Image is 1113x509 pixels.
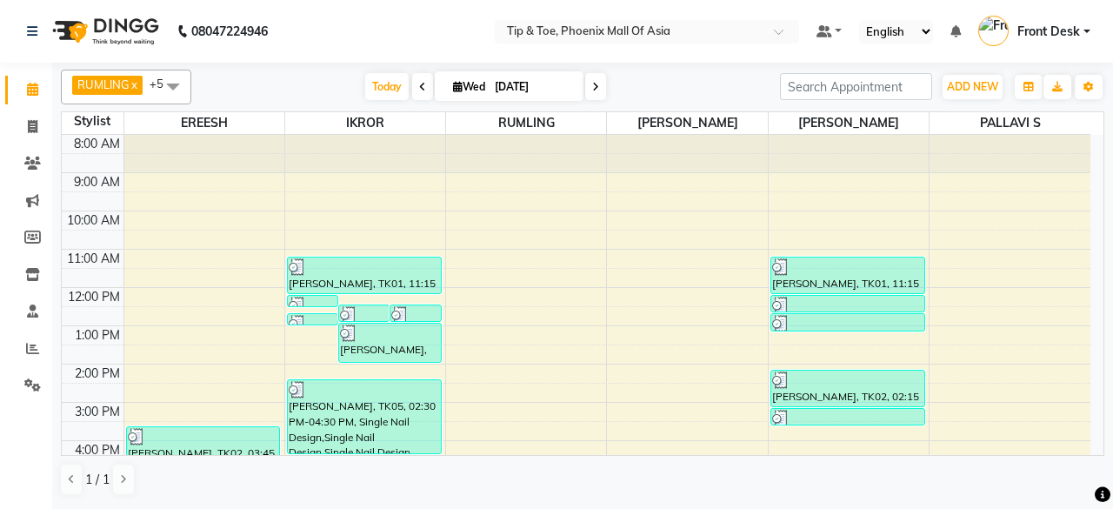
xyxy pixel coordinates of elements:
[288,380,441,453] div: [PERSON_NAME], TK05, 02:30 PM-04:30 PM, Single Nail Design,Single Nail Design,Single Nail Design
[71,403,123,421] div: 3:00 PM
[288,258,441,293] div: [PERSON_NAME], TK01, 11:15 AM-12:15 PM, Permanent Gel Polish Removal
[771,409,924,425] div: [PERSON_NAME], TK02, 03:15 PM-03:45 PM, Permanent Gel Polish Removal
[446,112,606,134] span: RUMLING
[288,314,337,325] div: [PERSON_NAME], TK01, 12:45 PM-01:05 PM, Single Nail Design
[70,173,123,191] div: 9:00 AM
[771,314,924,331] div: [PERSON_NAME], TK01, 12:45 PM-01:15 PM, Glitter Gel Polish
[71,441,123,459] div: 4:00 PM
[490,74,576,100] input: 2025-09-03
[63,211,123,230] div: 10:00 AM
[607,112,767,134] span: [PERSON_NAME]
[77,77,130,91] span: RUMLING
[1017,23,1080,41] span: Front Desk
[127,427,280,463] div: [PERSON_NAME], TK02, 03:45 PM-04:45 PM, Voesh Pedicure
[150,77,177,90] span: +5
[339,305,389,321] div: [PERSON_NAME], TK01, 12:30 PM-01:00 PM, T&T Natural Acrylic Nail Set
[943,75,1003,99] button: ADD NEW
[771,258,924,293] div: [PERSON_NAME], TK01, 11:15 AM-12:15 PM, Permanent Gel Polish Removal
[285,112,445,134] span: IKROR
[71,326,123,345] div: 1:00 PM
[64,288,123,306] div: 12:00 PM
[978,16,1009,46] img: Front Desk
[769,112,929,134] span: [PERSON_NAME]
[930,112,1090,134] span: PALLAVI S
[130,77,137,91] a: x
[365,73,409,100] span: Today
[947,80,998,93] span: ADD NEW
[71,365,123,383] div: 2:00 PM
[771,296,924,311] div: [PERSON_NAME], TK01, 12:15 PM-12:45 PM, Vedic Vally Pedicure
[63,250,123,268] div: 11:00 AM
[124,112,284,134] span: EREESH
[771,371,924,406] div: [PERSON_NAME], TK02, 02:15 PM-03:15 PM, T&T Permanent Gel Polish
[85,471,110,489] span: 1 / 1
[390,305,440,321] div: [PERSON_NAME], TK01, 12:30 PM-01:00 PM, T&T Permanent Gel Polish
[191,7,268,56] b: 08047224946
[780,73,932,100] input: Search Appointment
[44,7,163,56] img: logo
[449,80,490,93] span: Wed
[288,296,337,306] div: [PERSON_NAME], TK01, 12:15 PM-12:30 PM, Vedic Vally Manicure
[62,112,123,131] div: Stylist
[70,135,123,153] div: 8:00 AM
[339,324,441,362] div: [PERSON_NAME], TK01, 01:00 PM-02:05 PM, Permanent Gel Polish Removal,Vedic Vally Manicure,T&T Nat...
